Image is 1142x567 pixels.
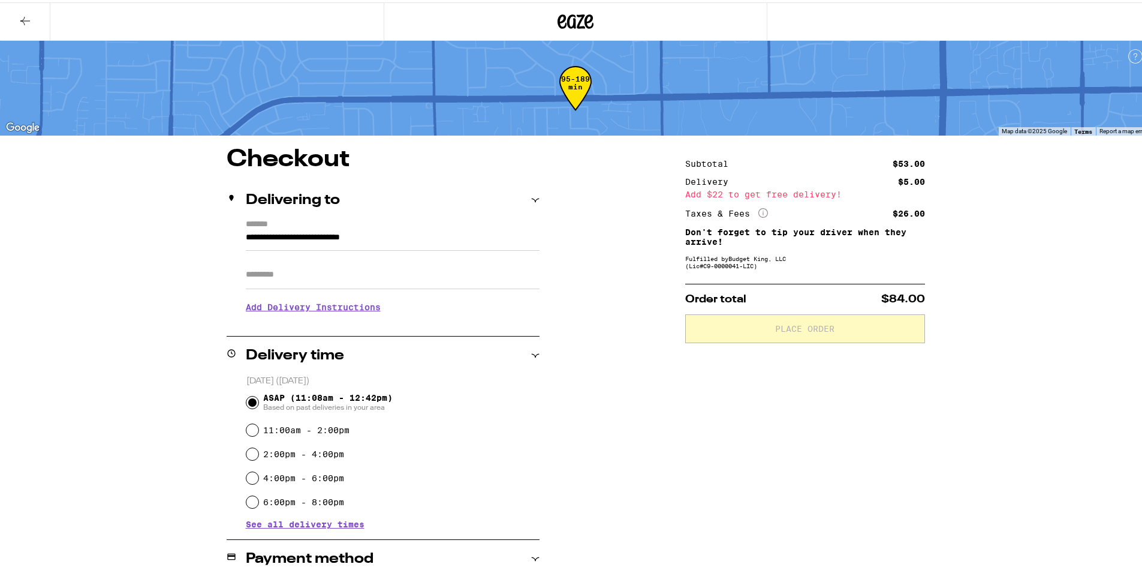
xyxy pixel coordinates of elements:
[685,157,737,166] div: Subtotal
[246,346,344,361] h2: Delivery time
[263,471,344,481] label: 4:00pm - 6:00pm
[246,373,540,385] p: [DATE] ([DATE])
[898,175,925,184] div: $5.00
[246,550,373,564] h2: Payment method
[559,73,592,118] div: 95-189 min
[685,225,925,244] p: Don't forget to tip your driver when they arrive!
[685,292,746,302] span: Order total
[263,400,393,410] span: Based on past deliveries in your area
[685,253,925,267] div: Fulfilled by Budget King, LLC (Lic# C9-0000041-LIC )
[263,391,393,410] span: ASAP (11:08am - 12:42pm)
[263,447,344,457] label: 2:00pm - 4:00pm
[881,292,925,302] span: $84.00
[685,312,925,341] button: Place Order
[893,207,925,215] div: $26.00
[685,188,925,196] div: Add $22 to get free delivery!
[246,191,340,205] h2: Delivering to
[263,495,344,505] label: 6:00pm - 8:00pm
[246,291,540,319] h3: Add Delivery Instructions
[227,145,540,169] h1: Checkout
[1002,125,1067,132] span: Map data ©2025 Google
[246,319,540,328] p: We'll contact you at when we arrive
[3,118,43,133] img: Google
[893,157,925,166] div: $53.00
[1074,125,1092,133] a: Terms
[3,118,43,133] a: Open this area in Google Maps (opens a new window)
[775,322,834,331] span: Place Order
[246,518,364,526] button: See all delivery times
[685,206,768,217] div: Taxes & Fees
[263,423,349,433] label: 11:00am - 2:00pm
[685,175,737,184] div: Delivery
